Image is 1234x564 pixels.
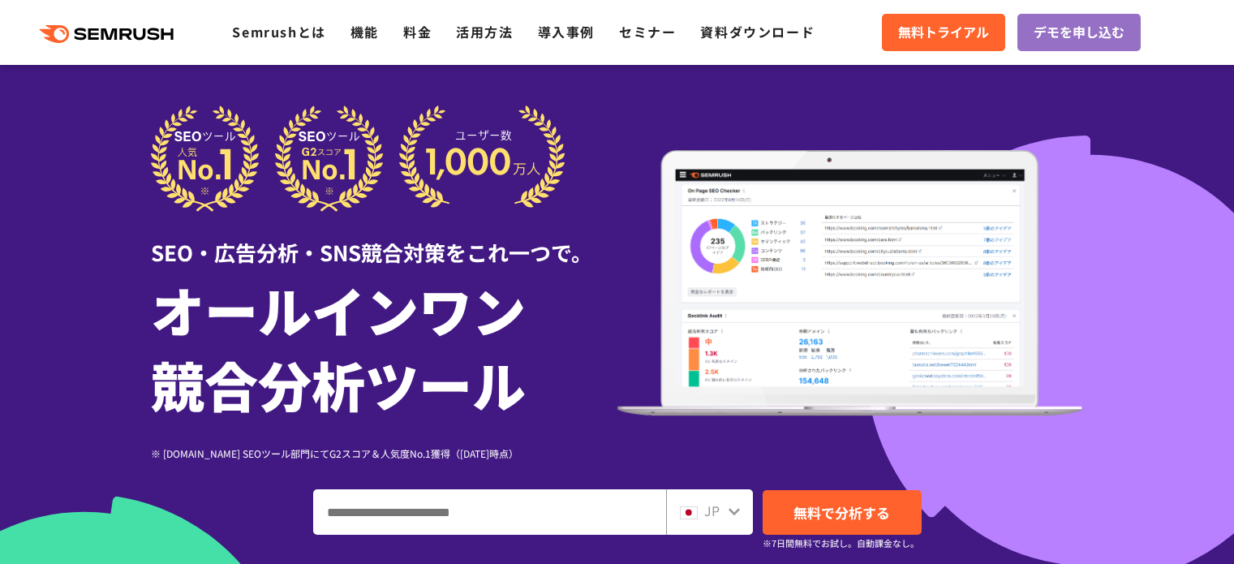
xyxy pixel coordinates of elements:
span: JP [704,501,720,520]
a: デモを申し込む [1017,14,1141,51]
a: Semrushとは [232,22,325,41]
div: ※ [DOMAIN_NAME] SEOツール部門にてG2スコア＆人気度No.1獲得（[DATE]時点） [151,446,617,461]
input: ドメイン、キーワードまたはURLを入力してください [314,490,665,534]
a: 無料トライアル [882,14,1005,51]
small: ※7日間無料でお試し。自動課金なし。 [763,536,919,551]
a: 無料で分析する [763,490,922,535]
a: 機能 [350,22,379,41]
a: 料金 [403,22,432,41]
a: 資料ダウンロード [700,22,815,41]
a: 活用方法 [456,22,513,41]
div: SEO・広告分析・SNS競合対策をこれ一つで。 [151,212,617,268]
a: セミナー [619,22,676,41]
a: 導入事例 [538,22,595,41]
span: デモを申し込む [1034,22,1124,43]
h1: オールインワン 競合分析ツール [151,272,617,421]
span: 無料で分析する [793,502,890,523]
span: 無料トライアル [898,22,989,43]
